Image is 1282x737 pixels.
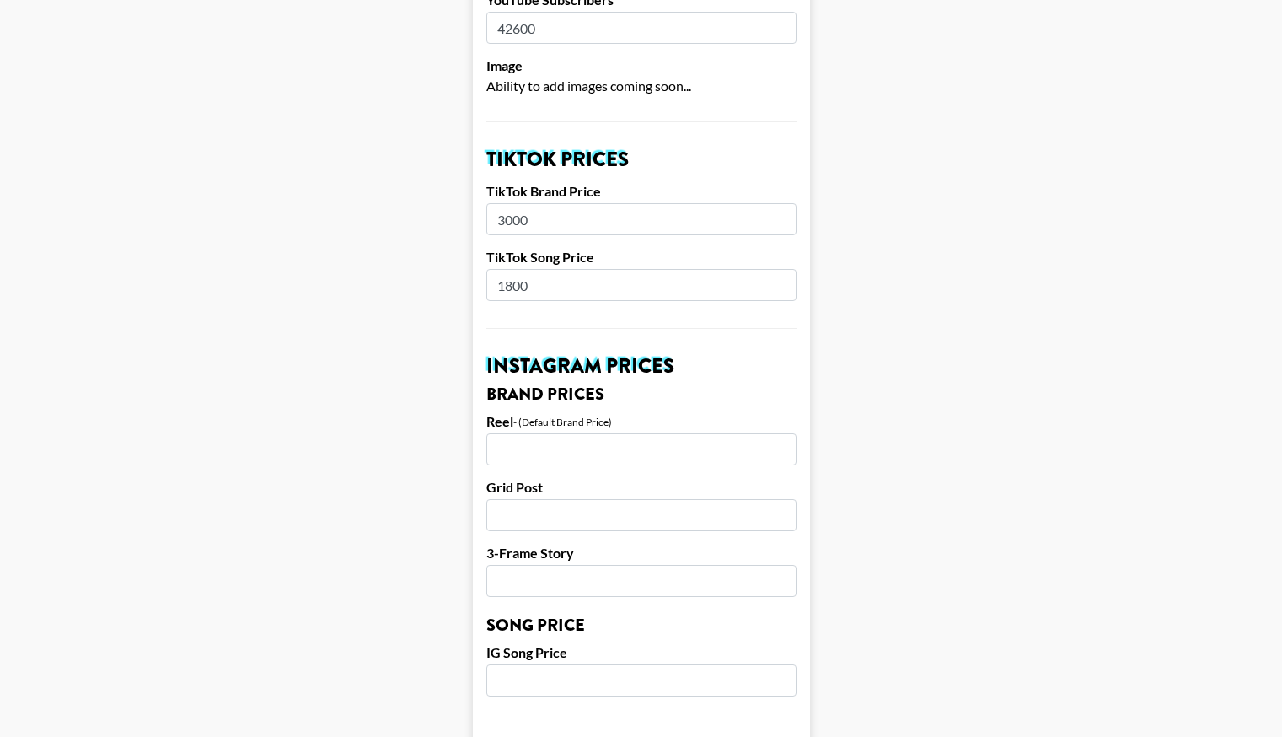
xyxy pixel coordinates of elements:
h3: Song Price [486,617,797,634]
h2: TikTok Prices [486,149,797,169]
label: TikTok Brand Price [486,183,797,200]
span: Ability to add images coming soon... [486,78,691,94]
label: Grid Post [486,479,797,496]
label: IG Song Price [486,644,797,661]
div: - (Default Brand Price) [513,416,612,428]
label: TikTok Song Price [486,249,797,266]
label: 3-Frame Story [486,545,797,562]
label: Image [486,57,797,74]
h2: Instagram Prices [486,356,797,376]
h3: Brand Prices [486,386,797,403]
label: Reel [486,413,513,430]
